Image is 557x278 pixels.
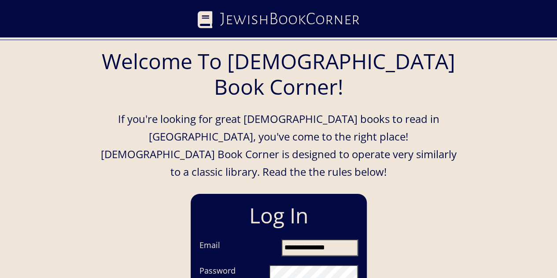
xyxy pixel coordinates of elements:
label: Password [199,265,236,278]
a: JewishBookCorner [198,6,360,32]
p: If you're looking for great [DEMOGRAPHIC_DATA] books to read in [GEOGRAPHIC_DATA], you've come to... [100,110,457,181]
label: Email [199,239,220,252]
h1: Welcome To [DEMOGRAPHIC_DATA] Book Corner! [100,40,457,108]
h1: Log In [195,198,362,233]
